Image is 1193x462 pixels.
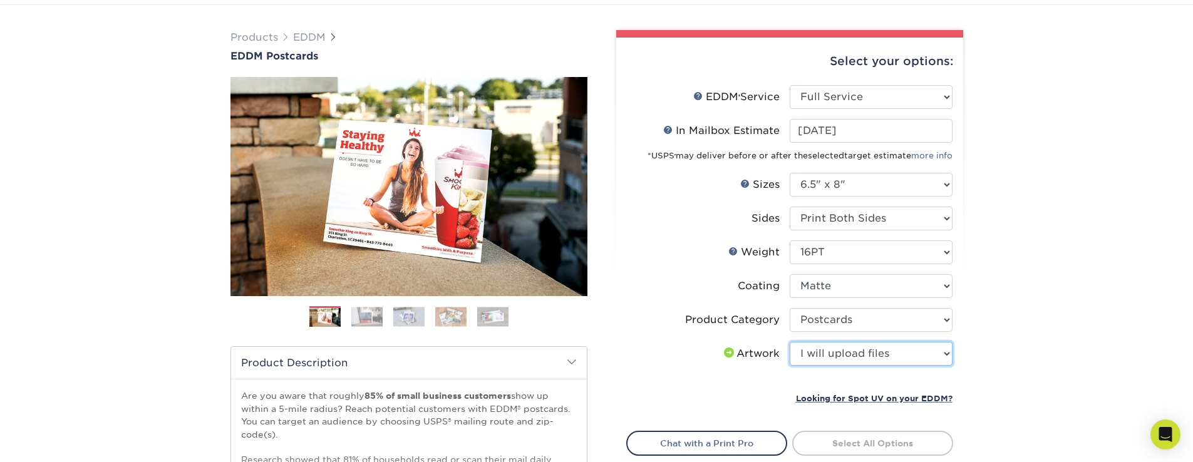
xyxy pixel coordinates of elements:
strong: 85% of small business customers [364,391,511,401]
img: EDDM 01 [309,307,341,329]
img: EDDM 05 [477,307,509,326]
a: EDDM [293,31,326,43]
div: Product Category [685,312,780,327]
a: Looking for Spot UV on your EDDM? [796,392,953,404]
a: more info [911,151,953,160]
small: *USPS may deliver before or after the target estimate [648,151,953,160]
img: EDDM 02 [351,307,383,326]
img: EDDM Postcards 01 [230,63,587,310]
div: Open Intercom Messenger [1150,419,1180,449]
a: Products [230,31,278,43]
a: Select All Options [792,431,953,456]
img: EDDM 04 [435,307,467,326]
span: EDDM Postcards [230,50,318,62]
img: EDDM 03 [393,307,425,326]
div: EDDM Service [693,90,780,105]
div: Artwork [721,346,780,361]
div: Coating [738,279,780,294]
input: Select Date [790,119,953,143]
h2: Product Description [231,347,587,379]
sup: ® [738,94,740,99]
div: Weight [728,245,780,260]
div: In Mailbox Estimate [663,123,780,138]
div: Select your options: [626,38,953,85]
sup: ® [674,153,676,157]
div: Sizes [740,177,780,192]
span: selected [808,151,844,160]
small: Looking for Spot UV on your EDDM? [796,394,953,403]
a: Chat with a Print Pro [626,431,787,456]
div: Sides [751,211,780,226]
a: EDDM Postcards [230,50,587,62]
